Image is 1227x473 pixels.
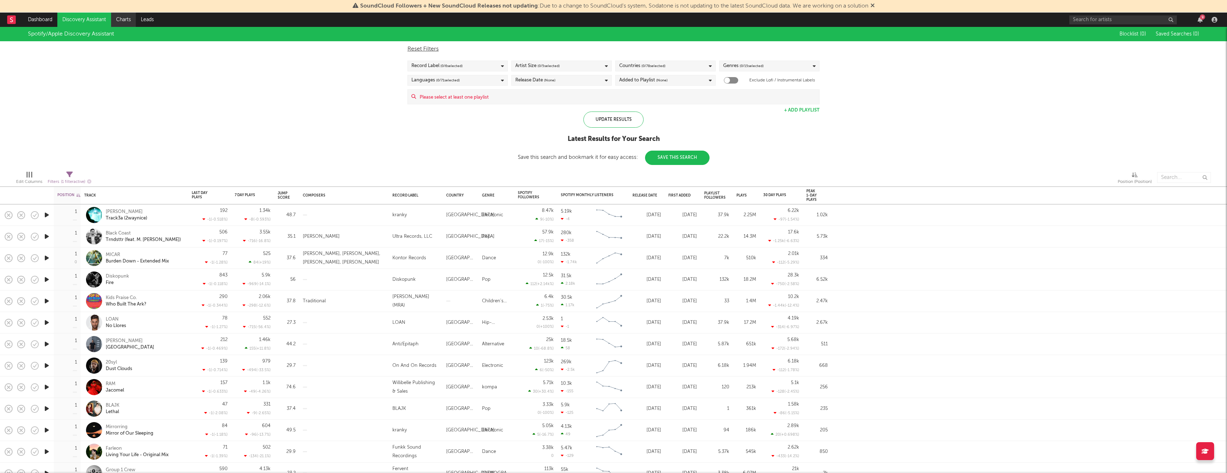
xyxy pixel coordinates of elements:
div: 213k [736,383,756,392]
div: [DATE] [632,383,661,392]
div: 58 [561,346,570,350]
div: 77 [223,251,228,256]
div: 1 [561,317,563,321]
div: 157 [220,380,228,385]
div: Filters(1 filter active) [48,169,91,189]
div: 2.47k [806,297,828,306]
div: [DATE] [632,361,661,370]
div: 132k [561,252,570,257]
div: 22.2k [704,232,729,241]
div: 5.68k [787,337,799,342]
div: 6.52k [806,275,828,284]
div: 33 [704,297,729,306]
div: 17.6k [788,230,799,235]
div: -1 ( -0.518 % ) [202,217,228,222]
div: Mirrorring [106,424,153,430]
div: 112 ( +2.14k % ) [526,282,554,286]
div: Mirror of Our Sleeping [106,430,153,437]
div: 843 [219,273,228,278]
div: [GEOGRAPHIC_DATA] [446,275,475,284]
div: 1 [75,209,77,214]
span: Blocklist [1119,32,1146,37]
svg: Chart title [593,400,625,418]
svg: Chart title [593,206,625,224]
div: 48.7 [278,211,296,219]
div: -298 ( -12.6 % ) [243,303,271,308]
div: 1 [75,317,77,322]
div: No Llores [106,323,126,329]
div: Edit Columns [16,169,42,189]
div: -1 ( -0.197 % ) [202,238,228,243]
div: 2.18k [561,281,575,286]
div: 525 [263,251,271,256]
div: 47 [222,402,228,407]
div: Reset Filters [407,45,820,53]
div: 1.34k [259,208,271,213]
a: FarleonLiving Your Life - Original Mix [106,445,169,458]
a: [PERSON_NAME]Track3a (2waynice) [106,209,147,222]
label: Exclude Lofi / Instrumental Labels [749,76,815,85]
div: 1.58k [788,402,799,407]
div: -49 ( -4.26 % ) [244,389,271,394]
div: 1.17k [561,303,574,307]
div: [DATE] [668,211,697,219]
div: 510k [736,254,756,262]
div: 7k [704,254,729,262]
a: Leads [136,13,159,27]
div: LOAN [392,318,405,327]
div: 17.2M [736,318,756,327]
div: BLAJK [106,402,119,409]
button: Save This Search [645,151,710,165]
div: [PERSON_NAME] (MRA) [392,293,439,310]
div: 1.1k [263,380,271,385]
svg: Chart title [593,314,625,332]
div: -1.74k [561,260,577,264]
span: : Due to a change to SoundCloud's system, Sodatone is not updating to the latest SoundCloud data.... [360,3,868,9]
div: First Added [668,193,693,198]
div: [GEOGRAPHIC_DATA] [446,340,475,349]
div: 1 [75,403,77,408]
svg: Chart title [593,249,625,267]
span: ( 0 ) [1193,32,1199,37]
div: -1 ( -0.469 % ) [201,346,228,351]
svg: Chart title [593,378,625,396]
div: Country [446,193,471,198]
div: 18.5k [561,338,572,343]
div: Position (Position) [1118,169,1152,189]
div: -716 ( -16.8 % ) [243,238,271,243]
a: 20sylDust Clouds [106,359,132,372]
div: 37.9k [704,318,729,327]
div: 37.6 [278,254,296,262]
div: 28.3k [788,273,799,278]
div: 2.06k [259,294,271,299]
div: 192 [220,208,228,213]
div: 6.22k [788,208,799,213]
div: 5.9k [262,273,271,278]
div: Diskopunk [392,275,416,284]
div: -1 ( -0.344 % ) [202,303,228,308]
div: RAM [106,381,124,387]
div: 2.25M [736,211,756,219]
div: 5.19k [561,209,572,214]
div: MICAR [106,252,169,258]
div: -1 ( -0.118 % ) [203,282,228,286]
a: MICARBurden Down - Extended Mix [106,252,169,265]
div: On And On Records [392,361,436,370]
div: 20syl [106,359,132,366]
div: -1 ( -0.633 % ) [202,389,228,394]
div: [DATE] [668,361,697,370]
div: 6 ( -50 % ) [535,368,554,372]
div: [DATE] [632,254,661,262]
div: 5.73k [806,232,828,241]
a: Discovery Assistant [57,13,111,27]
div: 25k [546,337,554,342]
div: Track3a (2waynice) [106,215,147,222]
svg: Chart title [593,271,625,289]
svg: Chart title [593,335,625,353]
div: Kids Praise Co. [106,295,146,301]
a: RAMJacomel [106,381,124,394]
div: Save this search and bookmark it for easy access: [518,155,710,160]
div: Black Coast [106,230,181,237]
div: 9 ( -10 % ) [535,217,554,222]
div: Plays [736,193,747,198]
